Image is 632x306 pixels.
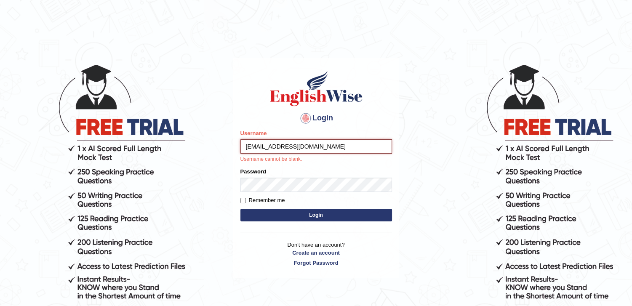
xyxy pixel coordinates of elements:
a: Create an account [240,249,392,257]
h4: Login [240,112,392,125]
a: Forgot Password [240,259,392,267]
p: Username cannot be blank. [240,156,392,163]
label: Username [240,129,267,137]
input: Remember me [240,198,246,203]
label: Remember me [240,196,285,205]
button: Login [240,209,392,221]
p: Don't have an account? [240,241,392,267]
label: Password [240,168,266,176]
img: Logo of English Wise sign in for intelligent practice with AI [268,69,364,107]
